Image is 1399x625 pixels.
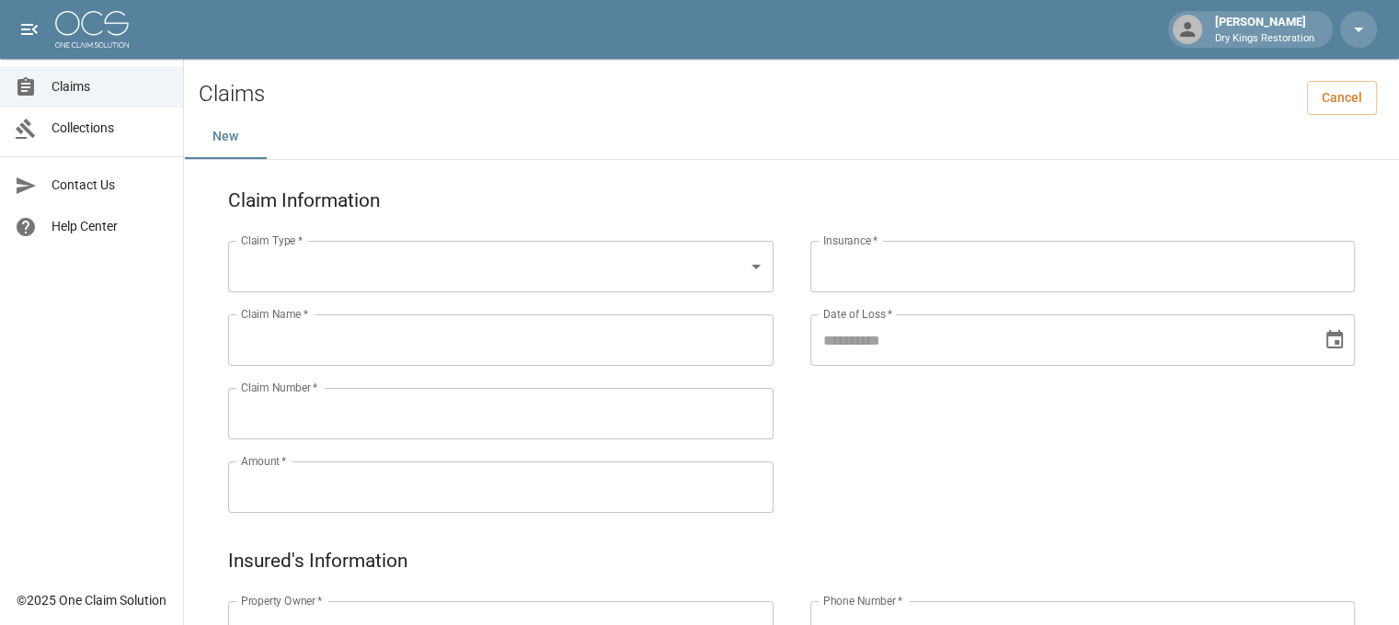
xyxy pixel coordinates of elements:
label: Insurance [823,233,877,248]
label: Amount [241,453,287,469]
label: Claim Name [241,306,308,322]
p: Dry Kings Restoration [1215,31,1314,47]
span: Collections [52,119,168,138]
img: ocs-logo-white-transparent.png [55,11,129,48]
label: Date of Loss [823,306,892,322]
span: Claims [52,77,168,97]
button: open drawer [11,11,48,48]
button: Choose date [1316,322,1353,358]
div: © 2025 One Claim Solution [17,591,166,609]
label: Property Owner [241,593,323,608]
h2: Claims [199,81,265,108]
span: Contact Us [52,176,168,195]
button: New [184,115,267,159]
label: Phone Number [823,593,902,608]
a: Cancel [1307,81,1377,115]
span: Help Center [52,217,168,236]
label: Claim Number [241,380,317,395]
div: dynamic tabs [184,115,1399,159]
div: [PERSON_NAME] [1208,13,1322,46]
label: Claim Type [241,233,303,248]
